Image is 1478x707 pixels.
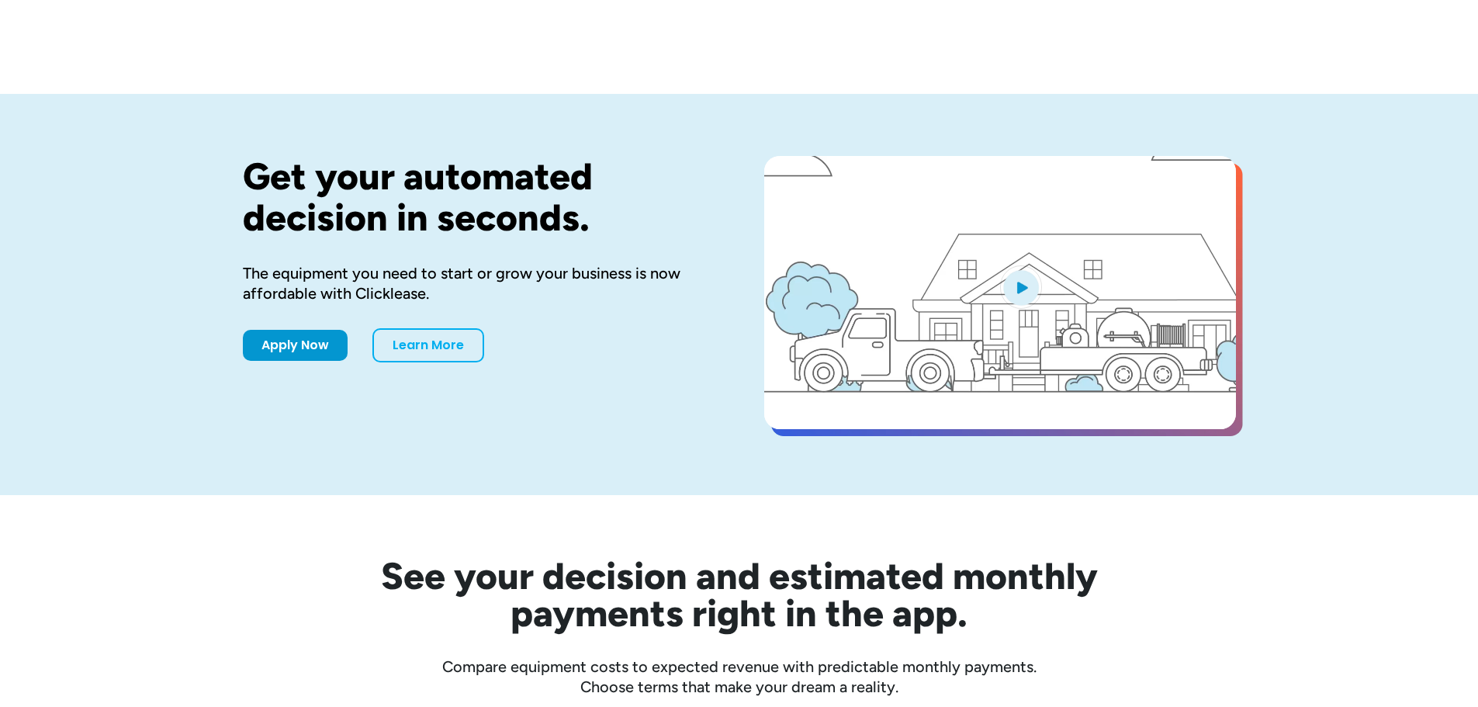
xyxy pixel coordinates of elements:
div: Compare equipment costs to expected revenue with predictable monthly payments. Choose terms that ... [243,657,1236,697]
a: Apply Now [243,330,348,361]
h1: Get your automated decision in seconds. [243,156,715,238]
img: Blue play button logo on a light blue circular background [1000,265,1042,309]
a: open lightbox [764,156,1236,429]
a: Learn More [372,328,484,362]
h2: See your decision and estimated monthly payments right in the app. [305,557,1174,632]
div: The equipment you need to start or grow your business is now affordable with Clicklease. [243,263,715,303]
